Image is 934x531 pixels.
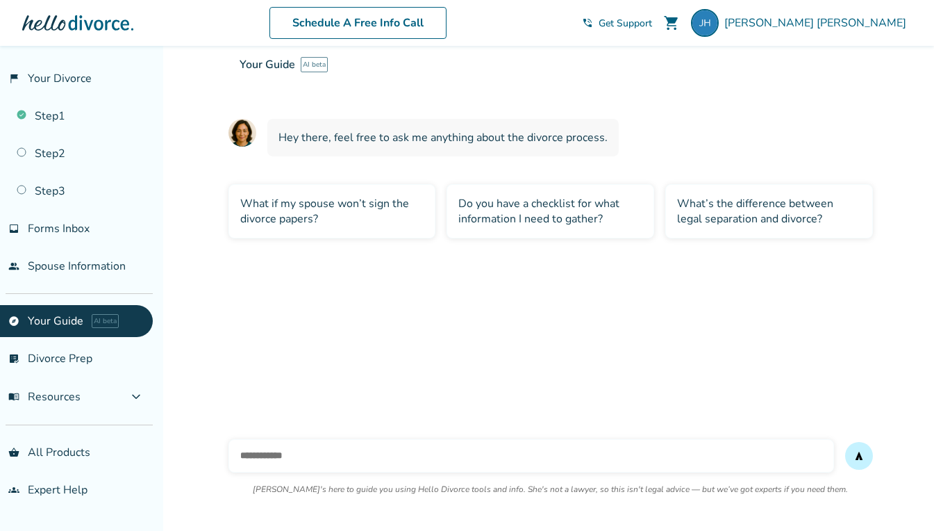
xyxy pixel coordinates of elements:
[663,15,680,31] span: shopping_cart
[269,7,447,39] a: Schedule A Free Info Call
[8,223,19,234] span: inbox
[8,391,19,402] span: menu_book
[128,389,144,405] span: expand_more
[665,184,873,238] div: What’s the difference between legal separation and divorce?
[447,184,654,238] div: Do you have a checklist for what information I need to gather?
[8,261,19,272] span: people
[301,57,328,72] span: AI beta
[8,447,19,458] span: shopping_basket
[28,221,90,236] span: Forms Inbox
[691,9,719,37] img: jodi.hooper@cvshealth.com
[8,484,19,496] span: groups
[853,450,865,461] span: send
[8,316,19,327] span: explore
[8,73,19,84] span: flag_2
[92,314,119,328] span: AI beta
[8,389,81,405] span: Resources
[253,484,848,495] p: [PERSON_NAME]'s here to guide you using Hello Divorce tools and info. She's not a lawyer, so this...
[582,17,652,30] a: phone_in_talkGet Support
[8,353,19,364] span: list_alt_check
[240,57,295,72] span: Your Guide
[228,184,436,238] div: What if my spouse won’t sign the divorce papers?
[599,17,652,30] span: Get Support
[845,442,873,470] button: send
[865,464,934,531] iframe: Chat Widget
[582,17,593,28] span: phone_in_talk
[724,15,912,31] span: [PERSON_NAME] [PERSON_NAME]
